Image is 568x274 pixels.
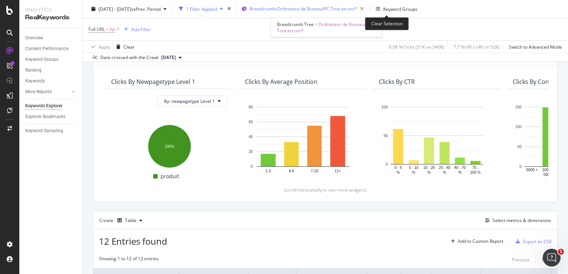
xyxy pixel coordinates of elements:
[25,127,77,135] a: Keyword Sampling
[114,215,145,226] button: Table
[99,6,131,12] span: [DATE] - [DATE]
[131,26,151,32] div: Add Filter
[25,113,65,121] div: Explorer Bookmarks
[543,249,561,267] iframe: Intercom live chat
[249,150,253,154] text: 20
[412,170,415,174] text: %
[542,255,552,264] button: Next
[25,13,76,22] div: RealKeywords
[88,3,170,15] button: [DATE] - [DATE]vsPrev. Period
[161,54,176,61] span: 2025 Jun. 17th
[277,21,314,27] span: Breadcrumb Tree
[250,6,357,12] span: Breadcrumb: Ordinateur de Bureau/PC Tout-en-un/*
[158,53,185,62] button: [DATE]
[25,77,45,85] div: Keywords
[25,113,77,121] a: Explorer Bookmarks
[493,217,551,224] div: Select metrics & dimensions
[25,34,43,42] div: Overview
[25,56,77,63] a: Keyword Groups
[249,105,253,109] text: 80
[125,218,136,223] div: Table
[526,168,538,172] text: 5000 +
[176,3,226,15] button: 1 Filter Applied
[506,41,562,53] button: Switch to Advanced Mode
[265,169,271,173] text: 1-3
[25,102,77,110] a: Keywords Explorer
[472,166,478,170] text: 70 -
[443,170,446,174] text: %
[88,26,105,32] span: Full URL
[25,102,62,110] div: Keywords Explorer
[315,21,317,27] span: =
[543,173,552,177] text: 5000
[25,77,77,85] a: Keywords
[113,41,135,53] button: Clear
[454,43,500,50] div: 7.7 % URLs ( 4K on 52K )
[470,170,481,174] text: 100 %
[102,187,548,193] div: (scroll horizontally to see more widgets)
[164,98,215,104] span: By: newpagetype Level 1
[25,56,58,63] div: Keyword Groups
[379,103,495,175] svg: A chart.
[110,24,115,35] span: hp
[383,6,417,12] div: Keyword Groups
[25,45,77,53] a: Content Performance
[439,166,451,170] text: 20 - 40
[448,235,503,247] button: Add to Custom Report
[427,170,431,174] text: %
[111,78,195,85] div: Clicks By newpagetype Level 1
[458,239,503,244] div: Add to Custom Report
[379,78,415,85] div: Clicks By CTR
[523,238,552,245] div: Export as CSV
[389,43,444,50] div: 9.08 % Clicks ( 31K on 346K )
[186,6,217,12] div: 1 Filter Applied
[25,45,68,53] div: Content Performance
[158,95,227,107] button: By: newpagetype Level 1
[245,103,361,178] svg: A chart.
[373,3,420,15] button: Keyword Groups
[249,120,253,124] text: 60
[482,216,551,225] button: Select metrics & dimensions
[25,127,63,135] div: Keyword Sampling
[515,105,522,109] text: 150
[289,169,294,173] text: 4-6
[519,164,522,169] text: 0
[394,166,402,170] text: 0 - 5
[277,21,371,34] span: Ordinateur de Bureau/PC Tout-en-un/*
[409,166,419,170] text: 5 - 10
[542,257,552,263] div: Next
[311,169,318,173] text: 7-10
[161,172,179,181] span: produit
[99,255,159,264] div: Showing 1 to 12 of 12 entries
[106,26,109,32] span: =
[239,3,367,15] button: Breadcrumb:Ordinateur de Bureau/PC Tout-en-un/*
[100,54,158,61] div: Data crossed with the Crawl
[165,144,174,149] text: 100%
[25,88,52,96] div: More Reports
[25,34,77,42] a: Overview
[25,6,76,13] div: Analytics
[25,66,42,74] div: Ranking
[558,249,564,255] span: 1
[99,215,145,226] div: Create
[384,134,388,138] text: 50
[249,135,253,139] text: 40
[512,257,530,263] div: Previous
[509,43,562,50] div: Switch to Advanced Mode
[397,170,400,174] text: %
[25,88,70,96] a: More Reports
[365,17,409,30] div: Clear Selection
[385,162,388,166] text: 0
[512,255,530,264] button: Previous
[131,6,161,12] span: vs Prev. Period
[542,168,553,172] text: 1000 -
[111,121,227,169] svg: A chart.
[226,5,232,13] div: times
[99,235,167,247] span: 12 Entries found
[25,66,77,74] a: Ranking
[458,170,462,174] text: %
[251,164,253,169] text: 0
[88,41,110,53] button: Apply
